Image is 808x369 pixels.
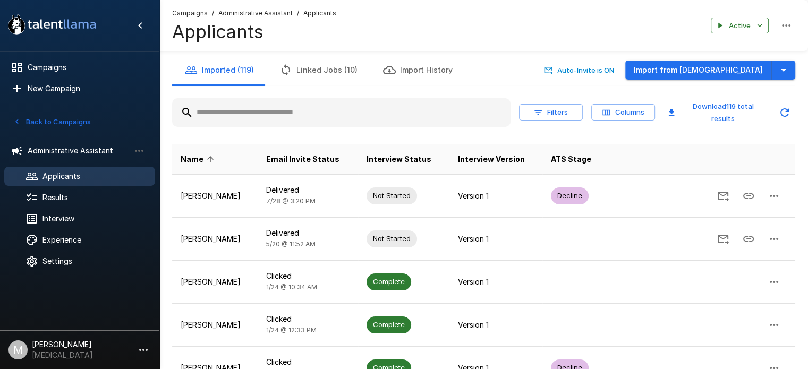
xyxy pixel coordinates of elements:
span: Interview Version [457,153,524,166]
p: [PERSON_NAME] [181,234,249,244]
span: 1/24 @ 10:34 AM [266,283,317,291]
span: Send Invitation [710,234,736,243]
p: Version 1 [457,191,534,201]
span: Name [181,153,217,166]
span: 7/28 @ 3:20 PM [266,197,316,205]
button: Linked Jobs (10) [267,55,370,85]
span: Not Started [367,191,417,201]
p: Delivered [266,185,350,195]
p: [PERSON_NAME] [181,320,249,330]
p: Version 1 [457,320,534,330]
span: Copy Interview Link [736,234,761,243]
p: [PERSON_NAME] [181,191,249,201]
p: Version 1 [457,277,534,287]
span: / [212,8,214,19]
p: Version 1 [457,234,534,244]
span: 5/20 @ 11:52 AM [266,240,316,248]
h4: Applicants [172,21,336,43]
p: Clicked [266,357,350,367]
span: Decline [551,191,589,201]
button: Active [711,18,769,34]
button: Columns [591,104,655,121]
span: Complete [367,320,411,330]
u: Administrative Assistant [218,9,293,17]
p: Clicked [266,314,350,324]
u: Campaigns [172,9,208,17]
span: 1/24 @ 12:33 PM [266,326,317,334]
span: Copy Interview Link [736,191,761,200]
span: Not Started [367,234,417,244]
button: Download119 total results [664,98,770,127]
span: ATS Stage [551,153,591,166]
button: Imported (119) [172,55,267,85]
button: Import from [DEMOGRAPHIC_DATA] [625,61,772,80]
span: Email Invite Status [266,153,339,166]
span: Complete [367,277,411,287]
button: Auto-Invite is ON [542,62,617,79]
p: [PERSON_NAME] [181,277,249,287]
button: Updated Today - 1:30 PM [774,102,795,123]
span: Send Invitation [710,191,736,200]
p: Delivered [266,228,350,238]
p: Clicked [266,271,350,281]
span: / [297,8,299,19]
button: Import History [370,55,465,85]
button: Filters [519,104,583,121]
span: Applicants [303,8,336,19]
span: Interview Status [367,153,431,166]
